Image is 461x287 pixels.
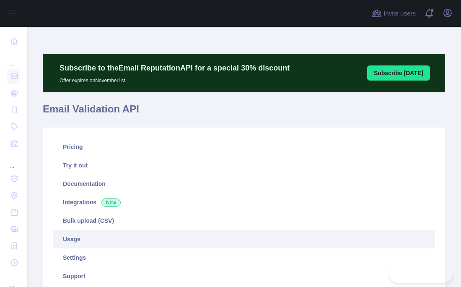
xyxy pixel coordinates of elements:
[370,7,417,20] button: Invite users
[101,198,121,207] span: New
[60,74,290,84] p: Offer expires on November 1st.
[60,62,290,74] p: Subscribe to the Email Reputation API for a special 30 % discount
[53,193,435,211] a: Integrations New
[367,65,430,81] button: Subscribe [DATE]
[53,211,435,230] a: Bulk upload (CSV)
[53,175,435,193] a: Documentation
[7,153,20,170] div: ...
[383,9,416,18] span: Invite users
[53,230,435,248] a: Usage
[389,265,453,283] iframe: Toggle Customer Support
[53,267,435,285] a: Support
[53,138,435,156] a: Pricing
[53,156,435,175] a: Try it out
[43,102,445,123] h1: Email Validation API
[53,248,435,267] a: Settings
[7,50,20,67] div: ...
